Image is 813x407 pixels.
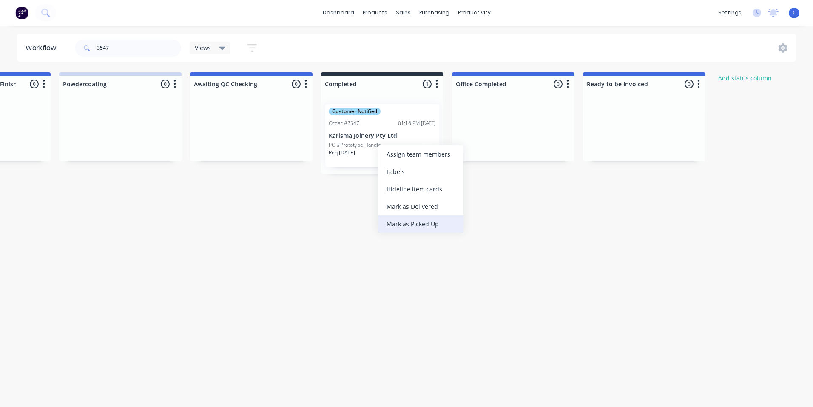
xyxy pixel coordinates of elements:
[195,43,211,52] span: Views
[329,149,355,157] p: Req. [DATE]
[318,6,358,19] a: dashboard
[378,145,463,163] div: Assign team members
[26,43,60,53] div: Workflow
[329,108,381,115] div: Customer Notified
[329,132,436,139] p: Karisma Joinery Pty Ltd
[378,215,463,233] div: Mark as Picked Up
[329,120,359,127] div: Order #3547
[378,163,463,180] div: Labels
[398,120,436,127] div: 01:16 PM [DATE]
[392,6,415,19] div: sales
[358,6,392,19] div: products
[415,6,454,19] div: purchasing
[454,6,495,19] div: productivity
[714,6,746,19] div: settings
[97,40,181,57] input: Search for orders...
[325,104,439,167] div: Customer NotifiedOrder #354701:16 PM [DATE]Karisma Joinery Pty LtdPO #Prototype HandleReq.[DATE]PU
[329,141,381,149] p: PO #Prototype Handle
[15,6,28,19] img: Factory
[793,9,796,17] span: C
[714,72,776,84] button: Add status column
[378,198,463,215] div: Mark as Delivered
[378,180,463,198] div: Hide line item cards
